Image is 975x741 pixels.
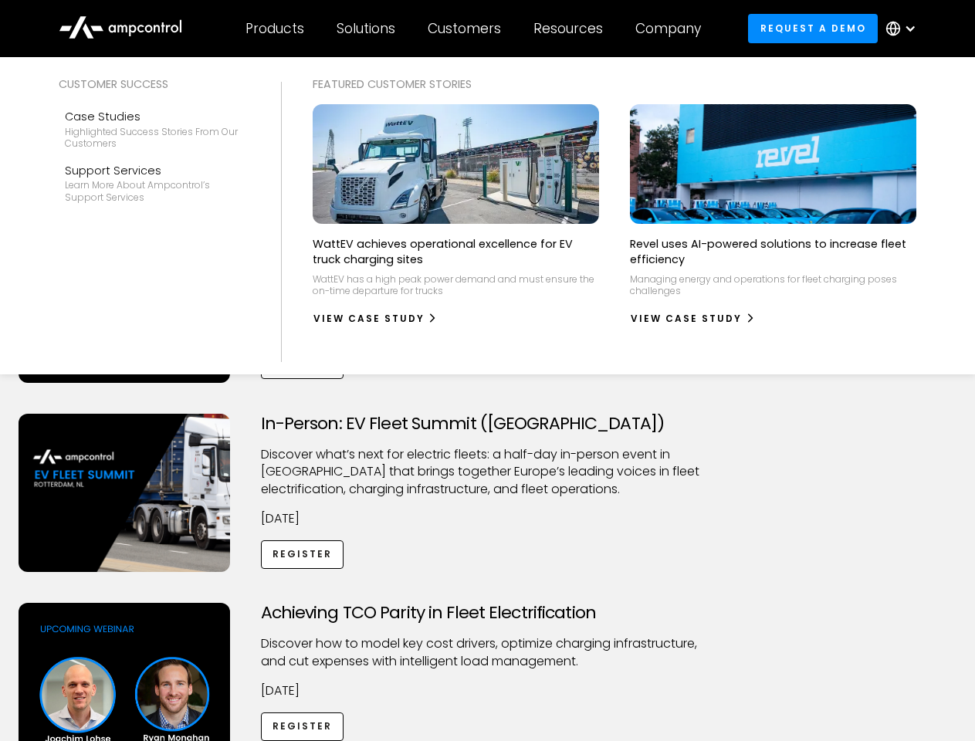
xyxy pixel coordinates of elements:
[337,20,395,37] div: Solutions
[630,306,756,331] a: View Case Study
[261,510,715,527] p: [DATE]
[261,540,344,569] a: Register
[630,236,916,267] p: Revel uses AI-powered solutions to increase fleet efficiency
[59,76,250,93] div: Customer success
[261,414,715,434] h3: In-Person: EV Fleet Summit ([GEOGRAPHIC_DATA])
[261,635,715,670] p: Discover how to model key cost drivers, optimize charging infrastructure, and cut expenses with i...
[245,20,304,37] div: Products
[65,162,244,179] div: Support Services
[313,273,599,297] p: WattEV has a high peak power demand and must ensure the on-time departure for trucks
[261,603,715,623] h3: Achieving TCO Parity in Fleet Electrification
[313,76,917,93] div: Featured Customer Stories
[428,20,501,37] div: Customers
[65,126,244,150] div: Highlighted success stories From Our Customers
[631,312,742,326] div: View Case Study
[59,102,250,156] a: Case StudiesHighlighted success stories From Our Customers
[261,712,344,741] a: Register
[630,273,916,297] p: Managing energy and operations for fleet charging poses challenges
[261,682,715,699] p: [DATE]
[533,20,603,37] div: Resources
[313,236,599,267] p: WattEV achieves operational excellence for EV truck charging sites
[635,20,701,37] div: Company
[748,14,878,42] a: Request a demo
[313,312,425,326] div: View Case Study
[261,446,715,498] p: ​Discover what’s next for electric fleets: a half-day in-person event in [GEOGRAPHIC_DATA] that b...
[65,108,244,125] div: Case Studies
[313,306,438,331] a: View Case Study
[65,179,244,203] div: Learn more about Ampcontrol’s support services
[59,156,250,210] a: Support ServicesLearn more about Ampcontrol’s support services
